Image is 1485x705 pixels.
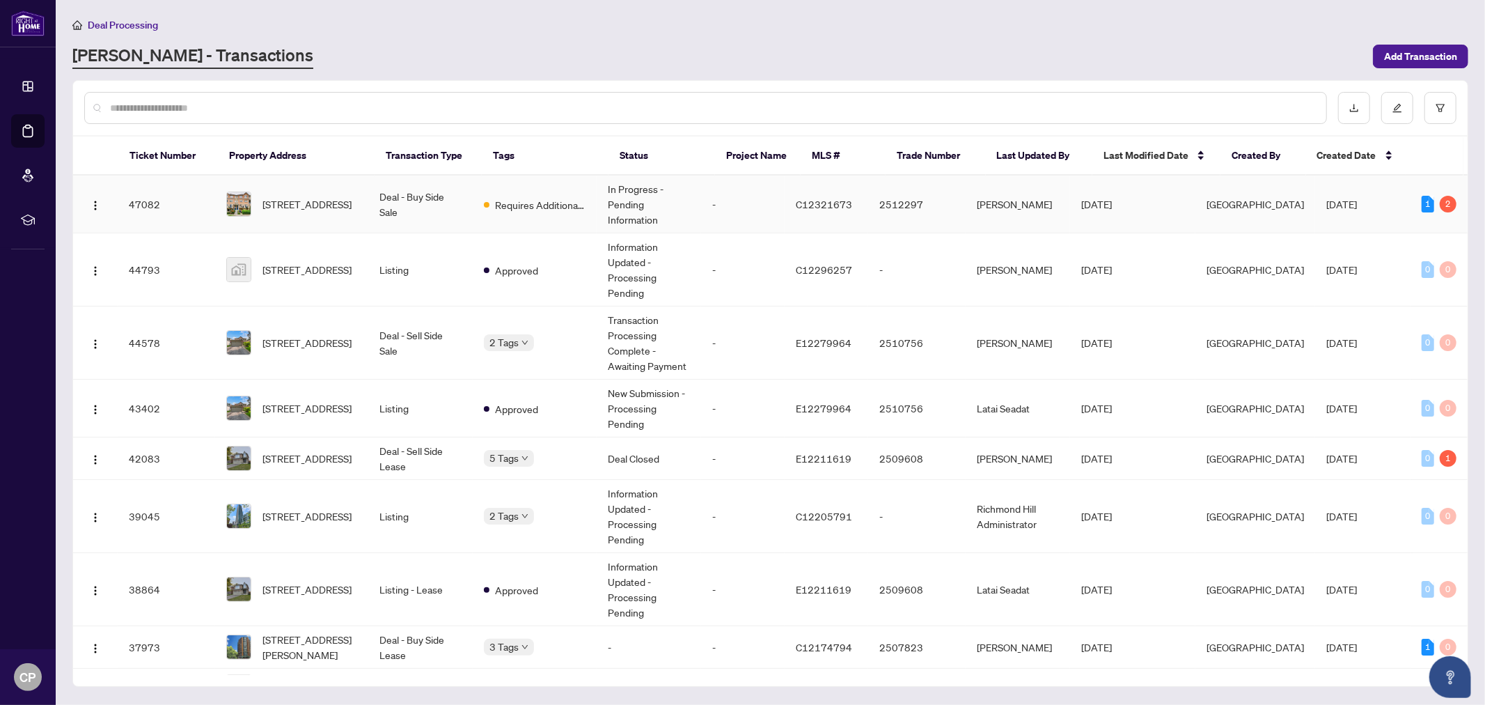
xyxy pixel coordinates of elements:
[368,380,473,437] td: Listing
[1436,103,1445,113] span: filter
[521,339,528,346] span: down
[11,10,45,36] img: logo
[966,553,1070,626] td: Latai Seadat
[84,397,107,419] button: Logo
[701,437,785,480] td: -
[1103,148,1188,163] span: Last Modified Date
[262,451,352,466] span: [STREET_ADDRESS]
[1081,402,1112,415] span: [DATE]
[262,335,352,350] span: [STREET_ADDRESS]
[1440,639,1456,656] div: 0
[868,176,966,233] td: 2512297
[90,512,101,523] img: Logo
[1081,452,1112,465] span: [DATE]
[1422,261,1434,278] div: 0
[495,197,586,212] span: Requires Additional Docs
[495,263,538,278] span: Approved
[597,437,701,480] td: Deal Closed
[1422,400,1434,417] div: 0
[1326,583,1357,596] span: [DATE]
[90,454,101,465] img: Logo
[966,233,1070,307] td: [PERSON_NAME]
[1081,263,1112,276] span: [DATE]
[118,437,215,480] td: 42083
[368,307,473,380] td: Deal - Sell Side Sale
[1306,137,1406,176] th: Created Date
[1422,334,1434,351] div: 0
[597,626,701,669] td: -
[1207,452,1304,465] span: [GEOGRAPHIC_DATA]
[482,137,608,176] th: Tags
[118,626,215,669] td: 37973
[227,192,251,216] img: thumbnail-img
[597,176,701,233] td: In Progress - Pending Information
[796,583,851,596] span: E12211619
[118,553,215,626] td: 38864
[1326,198,1357,210] span: [DATE]
[84,505,107,527] button: Logo
[796,452,851,465] span: E12211619
[1207,583,1304,596] span: [GEOGRAPHIC_DATA]
[597,553,701,626] td: Information Updated - Processing Pending
[219,137,375,176] th: Property Address
[227,504,251,528] img: thumbnail-img
[118,480,215,553] td: 39045
[84,193,107,215] button: Logo
[608,137,715,176] th: Status
[1317,148,1376,163] span: Created Date
[1373,45,1468,68] button: Add Transaction
[868,233,966,307] td: -
[262,509,352,524] span: [STREET_ADDRESS]
[868,437,966,480] td: 2509608
[368,626,473,669] td: Deal - Buy Side Lease
[227,447,251,470] img: thumbnail-img
[801,137,886,176] th: MLS #
[1440,334,1456,351] div: 0
[118,233,215,307] td: 44793
[1338,92,1370,124] button: download
[262,582,352,597] span: [STREET_ADDRESS]
[966,380,1070,437] td: Latai Seadat
[1440,581,1456,598] div: 0
[701,553,785,626] td: -
[262,632,357,663] span: [STREET_ADDRESS][PERSON_NAME]
[868,626,966,669] td: 2507823
[90,265,101,277] img: Logo
[1207,402,1304,415] span: [GEOGRAPHIC_DATA]
[1422,581,1434,598] div: 0
[701,380,785,437] td: -
[597,307,701,380] td: Transaction Processing Complete - Awaiting Payment
[375,137,481,176] th: Transaction Type
[1081,583,1112,596] span: [DATE]
[1207,198,1304,210] span: [GEOGRAPHIC_DATA]
[20,667,36,687] span: CP
[368,233,473,307] td: Listing
[1081,510,1112,522] span: [DATE]
[1092,137,1220,176] th: Last Modified Date
[701,176,785,233] td: -
[701,626,785,669] td: -
[72,44,313,69] a: [PERSON_NAME] - Transactions
[262,262,352,277] span: [STREET_ADDRESS]
[118,176,215,233] td: 47082
[489,450,519,466] span: 5 Tags
[1440,261,1456,278] div: 0
[796,263,852,276] span: C12296257
[966,176,1070,233] td: [PERSON_NAME]
[1440,450,1456,467] div: 1
[1440,196,1456,212] div: 2
[868,307,966,380] td: 2510756
[84,578,107,601] button: Logo
[368,176,473,233] td: Deal - Buy Side Sale
[886,137,985,176] th: Trade Number
[966,307,1070,380] td: [PERSON_NAME]
[1440,508,1456,525] div: 0
[1207,641,1304,653] span: [GEOGRAPHIC_DATA]
[84,636,107,658] button: Logo
[796,198,852,210] span: C12321673
[1326,402,1357,415] span: [DATE]
[1440,400,1456,417] div: 0
[1081,641,1112,653] span: [DATE]
[1424,92,1456,124] button: filter
[262,196,352,212] span: [STREET_ADDRESS]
